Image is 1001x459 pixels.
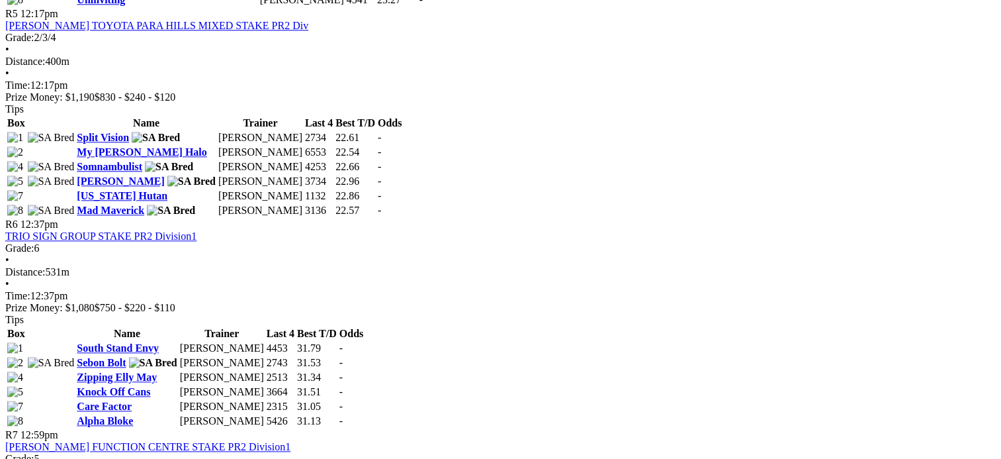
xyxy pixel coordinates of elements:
[179,327,265,340] th: Trainer
[378,205,381,216] span: -
[28,357,75,369] img: SA Bred
[296,356,337,370] td: 31.53
[339,357,343,368] span: -
[5,302,996,314] div: Prize Money: $1,080
[147,205,195,217] img: SA Bred
[266,371,295,384] td: 2513
[179,385,265,399] td: [PERSON_NAME]
[378,176,381,187] span: -
[76,327,177,340] th: Name
[7,372,23,383] img: 4
[5,103,24,115] span: Tips
[218,175,303,188] td: [PERSON_NAME]
[5,91,996,103] div: Prize Money: $1,190
[296,415,337,428] td: 31.13
[77,132,129,143] a: Split Vision
[76,117,216,130] th: Name
[21,429,58,440] span: 12:59pm
[7,117,25,128] span: Box
[7,386,23,398] img: 5
[7,161,23,173] img: 4
[304,131,333,144] td: 2734
[28,205,75,217] img: SA Bred
[339,415,343,427] span: -
[335,117,376,130] th: Best T/D
[77,190,167,201] a: [US_STATE] Hutan
[304,189,333,203] td: 1132
[335,175,376,188] td: 22.96
[5,290,30,301] span: Time:
[28,132,75,144] img: SA Bred
[77,205,144,216] a: Mad Maverick
[5,441,290,452] a: [PERSON_NAME] FUNCTION CENTRE STAKE PR2 Division1
[167,176,216,187] img: SA Bred
[339,342,343,354] span: -
[7,342,23,354] img: 1
[7,328,25,339] span: Box
[5,44,9,55] span: •
[335,204,376,217] td: 22.57
[296,327,337,340] th: Best T/D
[266,342,295,355] td: 4453
[296,400,337,413] td: 31.05
[339,386,343,397] span: -
[28,161,75,173] img: SA Bred
[335,146,376,159] td: 22.54
[5,230,196,242] a: TRIO SIGN GROUP STAKE PR2 Division1
[218,189,303,203] td: [PERSON_NAME]
[378,190,381,201] span: -
[335,131,376,144] td: 22.61
[77,401,132,412] a: Care Factor
[7,132,23,144] img: 1
[5,56,45,67] span: Distance:
[339,401,343,412] span: -
[5,219,18,230] span: R6
[77,146,206,158] a: My [PERSON_NAME] Halo
[339,372,343,383] span: -
[335,160,376,174] td: 22.66
[21,8,58,19] span: 12:17pm
[5,32,34,43] span: Grade:
[5,68,9,79] span: •
[7,415,23,427] img: 8
[145,161,193,173] img: SA Bred
[7,190,23,202] img: 7
[132,132,180,144] img: SA Bred
[218,204,303,217] td: [PERSON_NAME]
[5,242,996,254] div: 6
[77,415,133,427] a: Alpha Bloke
[179,371,265,384] td: [PERSON_NAME]
[77,386,150,397] a: Knock Off Cans
[5,266,996,278] div: 531m
[5,266,45,278] span: Distance:
[77,357,126,368] a: Sebon Bolt
[266,327,295,340] th: Last 4
[7,146,23,158] img: 2
[5,79,30,91] span: Time:
[296,385,337,399] td: 31.51
[7,176,23,187] img: 5
[28,176,75,187] img: SA Bred
[339,327,364,340] th: Odds
[5,32,996,44] div: 2/3/4
[335,189,376,203] td: 22.86
[5,79,996,91] div: 12:17pm
[7,205,23,217] img: 8
[296,371,337,384] td: 31.34
[179,356,265,370] td: [PERSON_NAME]
[95,91,176,103] span: $830 - $240 - $120
[304,117,333,130] th: Last 4
[179,415,265,428] td: [PERSON_NAME]
[77,176,164,187] a: [PERSON_NAME]
[179,342,265,355] td: [PERSON_NAME]
[296,342,337,355] td: 31.79
[7,401,23,413] img: 7
[304,146,333,159] td: 6553
[304,160,333,174] td: 4253
[5,278,9,289] span: •
[304,175,333,188] td: 3734
[218,131,303,144] td: [PERSON_NAME]
[5,8,18,19] span: R5
[129,357,177,369] img: SA Bred
[266,400,295,413] td: 2315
